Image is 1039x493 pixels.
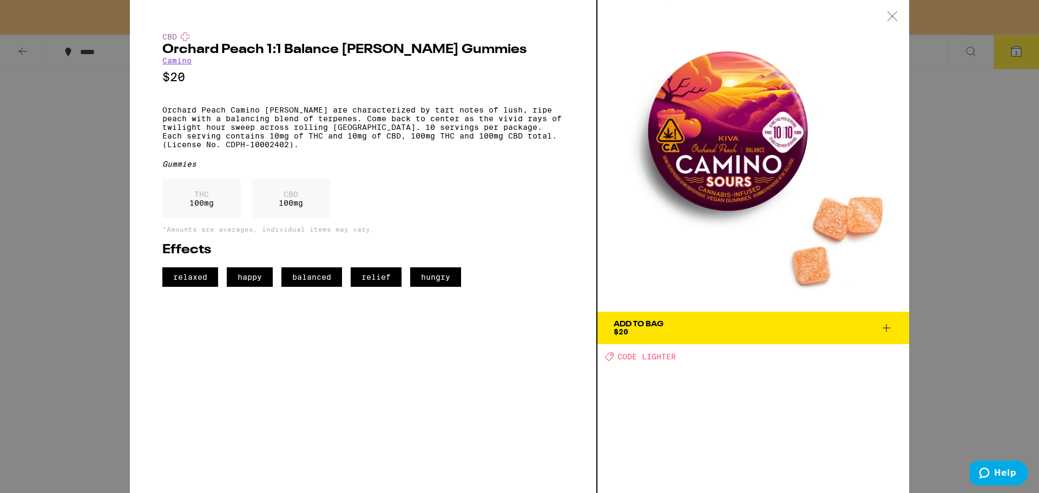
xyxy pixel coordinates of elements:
[351,267,402,287] span: relief
[410,267,461,287] span: hungry
[617,352,676,361] span: CODE LIGHTER
[162,226,564,233] p: *Amounts are averages, individual items may vary.
[614,320,663,328] div: Add To Bag
[970,461,1028,488] iframe: Opens a widget where you can find more information
[162,70,564,84] p: $20
[597,312,909,344] button: Add To Bag$20
[162,179,241,218] div: 100 mg
[162,244,564,257] h2: Effects
[162,43,564,56] h2: Orchard Peach 1:1 Balance [PERSON_NAME] Gummies
[252,179,330,218] div: 100 mg
[162,56,192,65] a: Camino
[162,106,564,149] p: Orchard Peach Camino [PERSON_NAME] are characterized by tart notes of lush, ripe peach with a bal...
[162,160,564,168] div: Gummies
[162,267,218,287] span: relaxed
[279,190,303,199] p: CBD
[281,267,342,287] span: balanced
[189,190,214,199] p: THC
[227,267,273,287] span: happy
[162,32,564,41] div: CBD
[181,32,189,41] img: cbdColor.svg
[614,327,628,336] span: $20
